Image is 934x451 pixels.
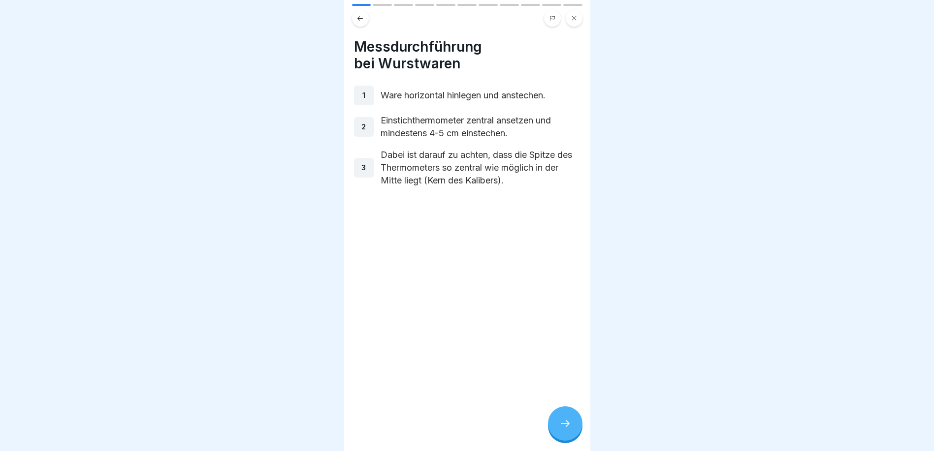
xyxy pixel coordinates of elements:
[354,38,580,72] h4: Messdurchführung bei Wurstwaren
[381,114,580,140] p: Einstichthermometer zentral ansetzen und mindestens 4-5 cm einstechen.
[361,122,366,131] p: 2
[381,89,580,102] p: Ware horizontal hinlegen und anstechen.
[362,91,365,100] p: 1
[381,149,580,187] p: Dabei ist darauf zu achten, dass die Spitze des Thermometers so zentral wie möglich in der Mitte ...
[361,163,366,172] p: 3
